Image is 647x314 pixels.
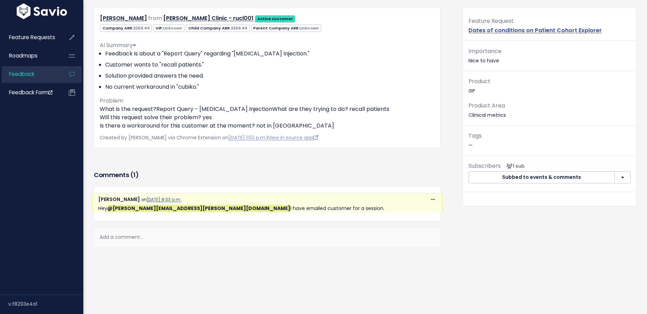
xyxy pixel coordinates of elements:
[504,163,525,169] span: <p><strong>Subscribers</strong><br><br> - Lynn Hickey<br> </p>
[147,197,181,202] a: [DATE] 8:03 a.m.
[94,227,441,247] div: Add a comment...
[9,70,34,78] span: Feedback
[468,102,505,110] span: Product Area
[163,14,254,22] a: [PERSON_NAME] Clinic - rucl001
[229,134,266,141] a: [DATE] 1:50 p.m.
[2,48,58,64] a: Roadmaps
[98,196,140,203] span: [PERSON_NAME]
[468,131,631,150] p: —
[100,14,147,22] a: [PERSON_NAME]
[186,25,249,32] span: Child Company ARR:
[268,134,318,141] a: View in source app
[100,105,435,130] p: What is the request?Report Query - [MEDICAL_DATA] InjectionWhat are they trying to do? recall pat...
[133,171,135,179] span: 1
[153,25,184,32] span: VIP:
[468,101,631,120] p: Clinical metrics
[98,204,436,213] p: Hey I have emailed customer for a session.
[148,14,162,22] span: from
[100,25,152,32] span: Company ARR:
[468,171,615,184] button: Subbed to events & comments
[299,25,319,31] span: Unknown
[9,34,55,41] span: Feature Requests
[105,61,435,69] li: Customer wants to "recall patients."
[105,83,435,91] li: No current workaround in "cubiko."
[100,97,123,105] span: Problem
[9,52,38,59] span: Roadmaps
[251,25,321,32] span: Parent Company ARR:
[133,25,150,31] span: 3269.44
[141,197,181,202] span: on
[231,25,247,31] span: 3269.44
[468,132,482,140] span: Tags
[2,85,58,101] a: Feedback form
[94,170,441,180] h3: Comments ( )
[468,46,631,65] p: Nice to have
[2,66,58,82] a: Feedback
[100,41,136,49] span: AI Summary
[163,25,182,31] span: Unknown
[15,3,69,19] img: logo-white.9d6f32f41409.svg
[105,72,435,80] li: Solution provided answers the need.
[8,295,83,313] div: v.f8293e4a1
[2,29,58,45] a: Feature Requests
[468,162,501,170] span: Subscribers
[468,26,602,34] a: Dates of conditions on Patient Cohort Explorer
[9,89,52,96] span: Feedback form
[100,134,318,141] span: Created by [PERSON_NAME] via Chrome Extension on |
[257,16,293,21] strong: Active customer
[468,17,514,25] span: Feature Request
[468,47,501,55] span: Importance
[468,77,631,95] p: GP
[468,77,490,85] span: Product
[107,205,290,212] span: Lynn Hickey
[105,50,435,58] li: Feedback is about a "Report Query" regarding "[MEDICAL_DATA] Injection."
